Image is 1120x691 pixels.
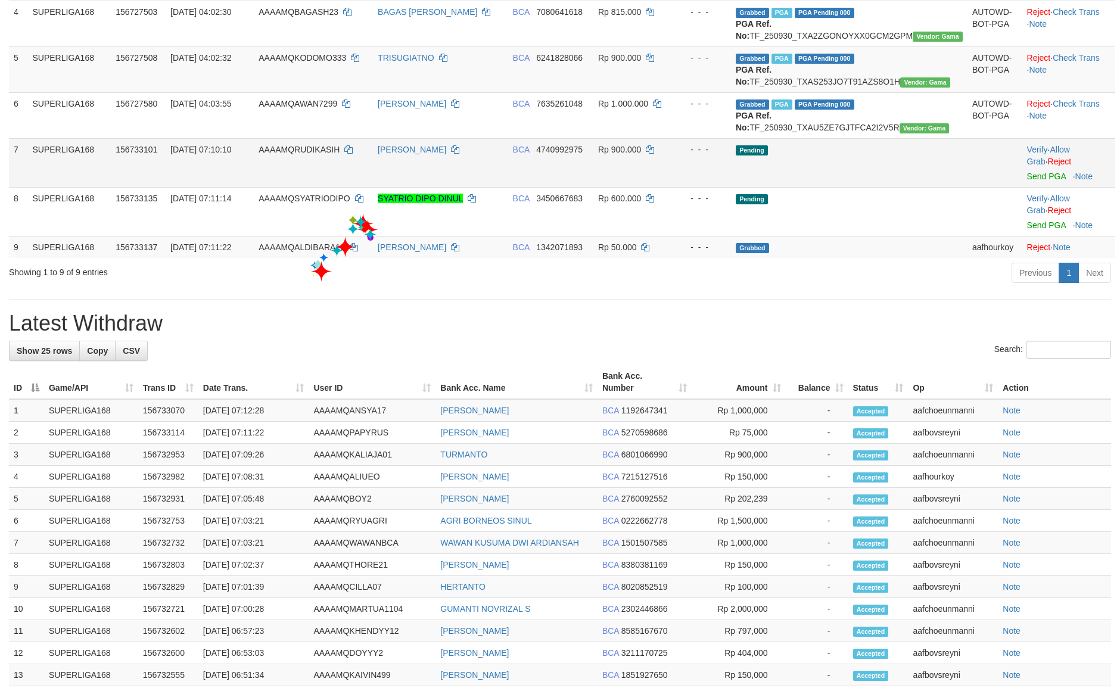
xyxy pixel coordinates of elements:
[79,341,116,361] a: Copy
[908,422,998,444] td: aafbovsreyni
[736,19,771,41] b: PGA Ref. No:
[440,406,509,415] a: [PERSON_NAME]
[621,428,668,437] span: Copy 5270598686 to clipboard
[602,582,619,592] span: BCA
[1027,99,1051,108] a: Reject
[9,187,27,236] td: 8
[908,488,998,510] td: aafbovsreyni
[170,242,231,252] span: [DATE] 07:11:22
[536,242,583,252] span: Copy 1342071893 to clipboard
[602,604,619,614] span: BCA
[786,576,848,598] td: -
[198,510,309,532] td: [DATE] 07:03:21
[736,111,771,132] b: PGA Ref. No:
[440,604,530,614] a: GUMANTI NOVRIZAL S
[1027,145,1070,166] a: Allow Grab
[598,7,641,17] span: Rp 815.000
[378,53,434,63] a: TRISUGIATNO
[908,532,998,554] td: aafchoeunmanni
[692,532,786,554] td: Rp 1,000,000
[736,65,771,86] b: PGA Ref. No:
[598,145,641,154] span: Rp 900.000
[1027,194,1048,203] a: Verify
[9,488,44,510] td: 5
[853,428,889,438] span: Accepted
[692,488,786,510] td: Rp 202,239
[1003,560,1021,569] a: Note
[440,626,509,636] a: [PERSON_NAME]
[1027,242,1051,252] a: Reject
[440,670,509,680] a: [PERSON_NAME]
[731,46,967,92] td: TF_250930_TXAS253JO7T91AZS8O1H
[598,242,637,252] span: Rp 50.000
[998,365,1111,399] th: Action
[795,99,854,110] span: PGA Pending
[513,99,530,108] span: BCA
[536,99,583,108] span: Copy 7635261048 to clipboard
[513,194,530,203] span: BCA
[602,538,619,547] span: BCA
[853,649,889,659] span: Accepted
[536,145,583,154] span: Copy 4740992975 to clipboard
[602,516,619,525] span: BCA
[786,620,848,642] td: -
[116,145,157,154] span: 156733101
[1022,1,1115,46] td: · ·
[736,54,769,64] span: Grabbed
[9,399,44,422] td: 1
[87,346,108,356] span: Copy
[138,620,198,642] td: 156732602
[736,145,768,155] span: Pending
[786,598,848,620] td: -
[1078,263,1111,283] a: Next
[378,145,446,154] a: [PERSON_NAME]
[1003,406,1021,415] a: Note
[848,365,909,399] th: Status: activate to sort column ascending
[853,472,889,483] span: Accepted
[621,472,668,481] span: Copy 7215127516 to clipboard
[309,422,435,444] td: AAAAMQPAPYRUS
[771,54,792,64] span: Marked by aafchoeunmanni
[309,510,435,532] td: AAAAMQRYUAGRI
[513,53,530,63] span: BCA
[692,510,786,532] td: Rp 1,500,000
[198,620,309,642] td: [DATE] 06:57:23
[621,516,668,525] span: Copy 0222662778 to clipboard
[692,422,786,444] td: Rp 75,000
[9,262,458,278] div: Showing 1 to 9 of 9 entries
[116,7,157,17] span: 156727503
[853,627,889,637] span: Accepted
[994,341,1111,359] label: Search:
[44,598,138,620] td: SUPERLIGA168
[967,92,1022,138] td: AUTOWD-BOT-PGA
[309,554,435,576] td: AAAAMQTHORE21
[198,365,309,399] th: Date Trans.: activate to sort column ascending
[378,194,463,203] a: SYATRIO DIPO DINUL
[44,399,138,422] td: SUPERLIGA168
[786,554,848,576] td: -
[309,466,435,488] td: AAAAMQALIUEO
[1003,582,1021,592] a: Note
[795,8,854,18] span: PGA Pending
[853,516,889,527] span: Accepted
[908,510,998,532] td: aafchoeunmanni
[1029,19,1047,29] a: Note
[440,472,509,481] a: [PERSON_NAME]
[908,598,998,620] td: aafchoeunmanni
[513,145,530,154] span: BCA
[116,194,157,203] span: 156733135
[621,560,668,569] span: Copy 8380381169 to clipboard
[1059,263,1079,283] a: 1
[198,444,309,466] td: [DATE] 07:09:26
[692,642,786,664] td: Rp 404,000
[259,99,337,108] span: AAAAMQAWAN7299
[170,7,231,17] span: [DATE] 04:02:30
[731,92,967,138] td: TF_250930_TXAU5ZE7GJTFCA2I2V5R
[602,494,619,503] span: BCA
[1026,341,1111,359] input: Search:
[9,46,27,92] td: 5
[9,598,44,620] td: 10
[786,365,848,399] th: Balance: activate to sort column ascending
[27,236,111,258] td: SUPERLIGA168
[1027,145,1048,154] a: Verify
